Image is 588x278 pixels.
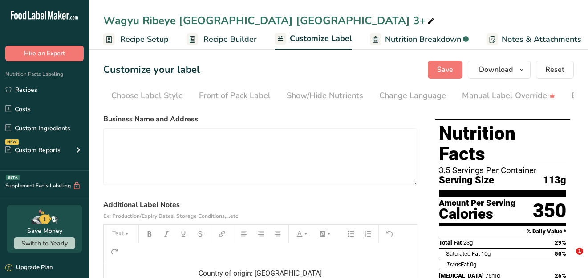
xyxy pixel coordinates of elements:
div: 3.5 Servings Per Container [439,166,566,175]
a: Recipe Builder [187,29,257,50]
iframe: Intercom live chat [558,248,579,269]
div: Front of Pack Label [199,90,271,102]
section: % Daily Value * [439,226,566,237]
span: 50% [555,250,566,257]
button: Download [468,61,531,79]
span: 1 [576,248,583,255]
span: Switch to Yearly [21,239,68,248]
a: Customize Label [275,29,352,50]
div: NEW [5,139,19,145]
h1: Customize your label [103,62,200,77]
label: Business Name and Address [103,114,417,124]
span: Ex: Production/Expiry Dates, Storage Conditions,...etc [103,212,238,220]
div: Amount Per Serving [439,199,515,207]
span: Country of origin: [GEOGRAPHIC_DATA] [199,269,322,278]
a: Recipe Setup [103,29,169,50]
span: Save [437,64,453,75]
i: Trans [446,261,461,268]
h1: Nutrition Facts [439,123,566,164]
button: Reset [536,61,574,79]
span: 10g [481,250,491,257]
div: Change Language [379,90,446,102]
div: Show/Hide Nutrients [287,90,363,102]
span: Reset [545,64,564,75]
a: Nutrition Breakdown [370,29,469,50]
span: 23g [463,239,473,246]
div: Custom Reports [5,145,61,155]
button: Switch to Yearly [14,237,75,249]
div: Wagyu Ribeye [GEOGRAPHIC_DATA] [GEOGRAPHIC_DATA] 3+ [103,12,436,29]
label: Additional Label Notes [103,199,417,221]
span: Nutrition Breakdown [385,33,461,46]
div: Save Money [27,226,62,236]
a: Notes & Attachments [487,29,581,50]
span: Total Fat [439,239,462,246]
span: Customize Label [290,33,352,45]
button: Save [428,61,462,79]
span: 0g [470,261,476,268]
span: Notes & Attachments [502,33,581,46]
span: Fat [446,261,469,268]
div: Upgrade Plan [5,263,53,272]
div: BETA [6,175,20,180]
span: Recipe Setup [120,33,169,46]
span: 29% [555,239,566,246]
div: 350 [533,199,566,223]
div: Manual Label Override [462,90,556,102]
div: Choose Label Style [111,90,183,102]
span: Serving Size [439,175,494,186]
div: Calories [439,207,515,220]
span: Recipe Builder [203,33,257,46]
button: Hire an Expert [5,46,84,61]
span: Download [479,64,513,75]
span: Saturated Fat [446,250,480,257]
button: Text [108,227,134,241]
span: 113g [543,175,566,186]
